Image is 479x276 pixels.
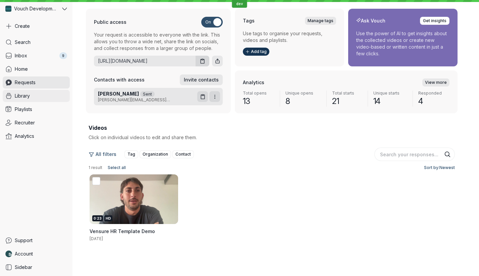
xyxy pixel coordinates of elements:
[356,30,449,57] p: Use the power of AI to get insights about the collected videos or create new video-based or writt...
[15,39,31,46] span: Search
[3,234,70,246] a: Support
[90,228,155,234] span: Vensure HR Template Demo
[180,74,223,85] button: Invite contacts
[175,151,191,158] span: Contact
[5,6,11,12] img: Vouch Development Team avatar
[197,91,208,102] button: Copy request link
[15,79,36,86] span: Requests
[356,17,385,24] h2: Ask Vouch
[15,119,35,126] span: Recruiter
[373,91,407,96] span: Unique starts
[285,96,321,107] span: 8
[184,76,219,83] span: Invite contacts
[89,134,271,141] p: Click on individual videos to edit and share them.
[332,91,362,96] span: Total starts
[94,58,193,64] a: [URL][DOMAIN_NAME]
[332,96,362,107] span: 21
[3,261,70,273] a: Sidebar
[15,23,30,30] span: Create
[423,17,446,24] span: Get insights
[98,91,139,97] span: [PERSON_NAME]
[422,78,449,87] a: View more
[373,96,407,107] span: 14
[305,17,336,25] a: Manage tags
[94,19,126,25] h3: Public access
[15,251,33,257] span: Account
[308,17,333,24] span: Manage tags
[124,150,138,158] button: Tag
[243,17,255,24] h2: Tags
[105,164,128,172] button: Select all
[127,151,135,158] span: Tag
[89,165,102,170] span: 1 result
[243,48,269,56] button: Add tag
[92,215,103,221] div: 0:23
[3,3,70,15] button: Vouch Development Team avatarVouch Development Team
[3,248,70,260] a: Nathan Weinstock avatarAccount
[15,237,33,244] span: Support
[3,3,61,15] div: Vouch Development Team
[374,148,455,161] input: Search your responses...
[89,124,455,131] h2: Videos
[5,251,12,257] img: Nathan Weinstock avatar
[94,32,223,52] p: Your request is accessible to everyone with the link. This allows you to throw a wide net, share ...
[421,164,455,172] button: Sort by:Newest
[444,151,451,158] button: Search
[90,236,103,241] span: [DATE]
[94,76,145,83] h3: Contacts with access
[196,56,209,66] button: Copy URL
[15,66,28,72] span: Home
[425,79,447,86] span: View more
[3,20,70,32] button: Create
[3,63,70,75] a: Home
[3,50,70,62] a: Inbox9
[15,133,34,140] span: Analytics
[3,90,70,102] a: Library
[108,164,126,171] span: Select all
[3,76,70,89] a: Requests
[15,93,30,99] span: Library
[243,96,274,107] span: 13
[3,117,70,129] a: Recruiter
[243,79,264,86] h2: Analytics
[96,151,116,158] span: All filters
[15,264,32,271] span: Sidebar
[424,164,455,171] span: Sort by: Newest
[15,52,27,59] span: Inbox
[285,91,321,96] span: Unique opens
[140,91,155,97] div: Sent
[209,91,220,102] button: More request actions
[3,130,70,142] a: Analytics
[172,150,194,158] button: Contact
[420,17,449,25] button: Get insights
[14,5,57,12] span: Vouch Development Team
[3,36,70,48] a: Search
[104,215,112,221] div: HD
[3,103,70,115] a: Playlists
[89,149,120,160] button: All filters
[143,151,168,158] span: Organization
[205,17,211,27] span: On
[15,106,32,113] span: Playlists
[98,97,196,103] span: [PERSON_NAME][EMAIL_ADDRESS][DOMAIN_NAME]
[243,91,274,96] span: Total opens
[212,56,223,66] button: Share
[140,150,171,158] button: Organization
[418,96,449,107] span: 4
[59,52,67,59] div: 9
[243,30,336,44] p: Use tags to organise your requests, videos and playlists.
[418,91,449,96] span: Responded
